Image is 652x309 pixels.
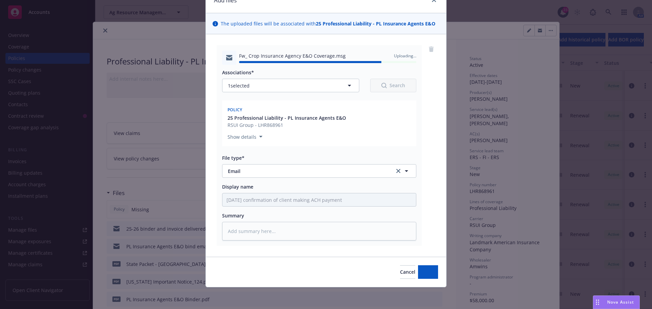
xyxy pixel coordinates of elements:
[418,265,438,279] button: Add files
[593,295,640,309] button: Nova Assist
[222,193,416,206] input: Add display name here...
[418,269,438,275] span: Add files
[222,212,244,219] span: Summary
[607,299,634,305] span: Nova Assist
[400,269,415,275] span: Cancel
[593,296,602,309] div: Drag to move
[400,265,415,279] button: Cancel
